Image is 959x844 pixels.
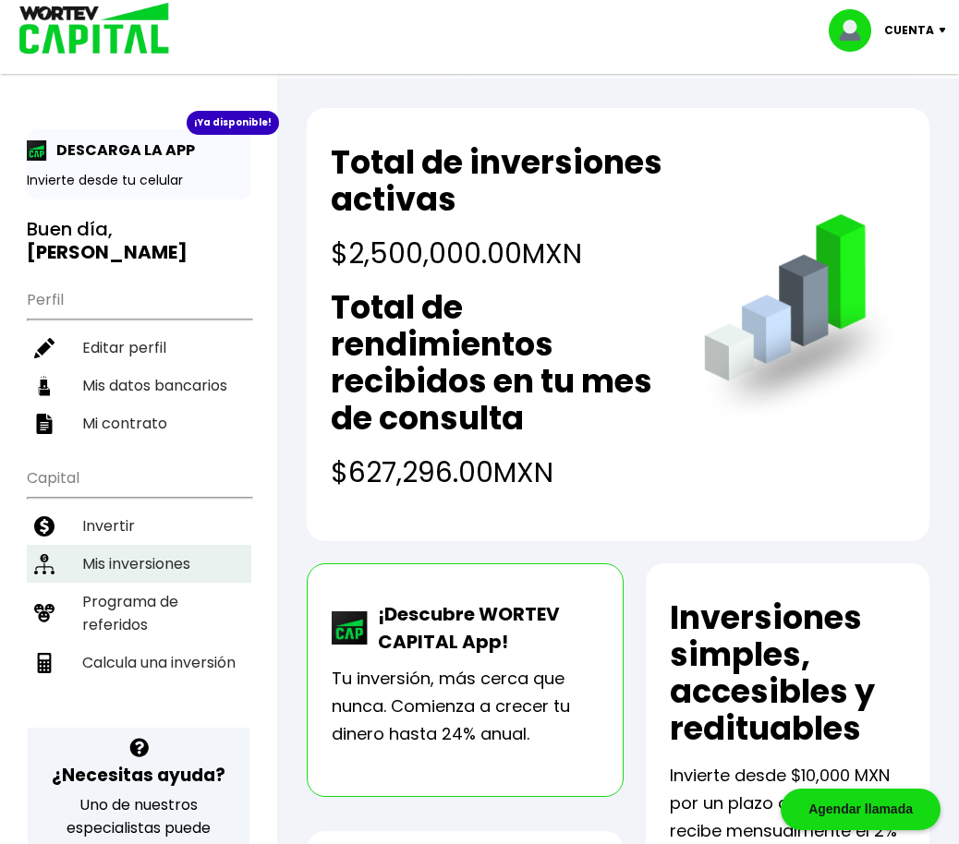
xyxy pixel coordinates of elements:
h4: $627,296.00 MXN [331,452,666,493]
h2: Total de rendimientos recibidos en tu mes de consulta [331,289,666,437]
img: wortev-capital-app-icon [332,611,369,645]
img: invertir-icon.b3b967d7.svg [34,516,55,537]
h3: ¿Necesitas ayuda? [52,762,225,789]
p: Cuenta [884,17,934,44]
img: grafica.516fef24.png [696,214,905,424]
div: Agendar llamada [781,789,941,830]
p: DESCARGA LA APP [47,139,195,162]
h2: Inversiones simples, accesibles y redituables [670,599,905,747]
div: ¡Ya disponible! [187,111,279,135]
img: profile-image [829,9,884,52]
img: calculadora-icon.17d418c4.svg [34,653,55,673]
b: [PERSON_NAME] [27,239,188,265]
a: Mis datos bancarios [27,367,251,404]
img: inversiones-icon.6695dc30.svg [34,554,55,574]
img: datos-icon.10cf9172.svg [34,376,55,396]
ul: Perfil [27,279,251,442]
img: icon-down [934,28,959,33]
p: ¡Descubre WORTEV CAPITAL App! [369,600,599,656]
img: editar-icon.952d3147.svg [34,338,55,358]
img: app-icon [27,140,47,161]
a: Invertir [27,507,251,545]
img: contrato-icon.f2db500c.svg [34,414,55,434]
p: Invierte desde tu celular [27,171,251,190]
a: Calcula una inversión [27,644,251,681]
a: Mis inversiones [27,545,251,583]
a: Editar perfil [27,329,251,367]
a: Programa de referidos [27,583,251,644]
img: recomiendanos-icon.9b8e9327.svg [34,603,55,623]
h2: Total de inversiones activas [331,144,666,218]
h4: $2,500,000.00 MXN [331,233,666,274]
h3: Buen día, [27,218,251,264]
a: Mi contrato [27,404,251,442]
p: Tu inversión, más cerca que nunca. Comienza a crecer tu dinero hasta 24% anual. [332,665,599,748]
ul: Capital [27,457,251,728]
